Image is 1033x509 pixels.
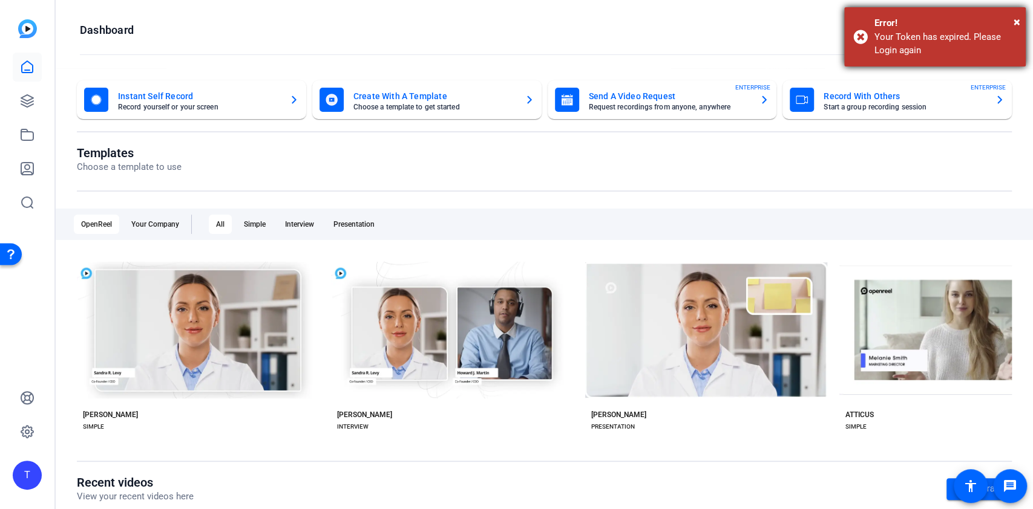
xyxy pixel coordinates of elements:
mat-icon: message [1003,479,1017,493]
mat-card-title: Send A Video Request [589,89,750,103]
div: SIMPLE [83,422,104,432]
span: × [1014,15,1020,29]
div: PRESENTATION [591,422,635,432]
div: Your Token has expired. Please Login again [874,30,1017,57]
h1: Templates [77,146,182,160]
mat-card-subtitle: Record yourself or your screen [118,103,280,111]
p: Choose a template to use [77,160,182,174]
h1: Recent videos [77,475,194,490]
button: Close [1014,13,1020,31]
a: Go to library [946,478,1012,500]
div: ATTICUS [845,410,874,420]
div: [PERSON_NAME] [337,410,392,420]
div: OpenReel [74,215,119,234]
mat-card-subtitle: Start a group recording session [824,103,985,111]
div: Your Company [124,215,186,234]
button: Record With OthersStart a group recording sessionENTERPRISE [782,80,1012,119]
mat-card-subtitle: Request recordings from anyone, anywhere [589,103,750,111]
mat-card-subtitle: Choose a template to get started [353,103,515,111]
div: All [209,215,232,234]
mat-icon: accessibility [963,479,978,493]
div: Interview [278,215,321,234]
mat-card-title: Create With A Template [353,89,515,103]
div: SIMPLE [845,422,867,432]
div: INTERVIEW [337,422,369,432]
div: Presentation [326,215,382,234]
p: View your recent videos here [77,490,194,504]
h1: Dashboard [80,23,134,37]
button: Send A Video RequestRequest recordings from anyone, anywhereENTERPRISE [548,80,777,119]
span: ENTERPRISE [971,83,1006,92]
img: blue-gradient.svg [18,19,37,38]
div: [PERSON_NAME] [83,410,138,420]
div: [PERSON_NAME] [591,410,646,420]
div: Error! [874,16,1017,30]
span: ENTERPRISE [735,83,770,92]
button: Instant Self RecordRecord yourself or your screen [77,80,306,119]
button: Create With A TemplateChoose a template to get started [312,80,542,119]
div: T [13,461,42,490]
mat-card-title: Record With Others [824,89,985,103]
div: Simple [237,215,273,234]
mat-card-title: Instant Self Record [118,89,280,103]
